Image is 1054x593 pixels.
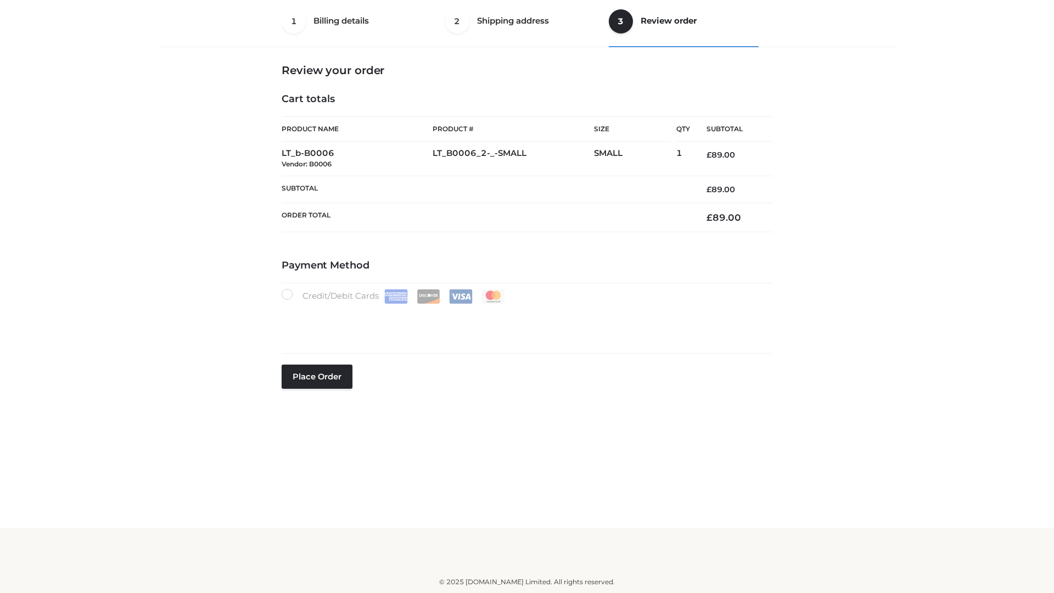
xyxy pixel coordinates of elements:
h3: Review your order [282,64,772,77]
td: SMALL [594,142,676,176]
h4: Cart totals [282,93,772,105]
th: Subtotal [282,176,690,203]
th: Product # [433,116,594,142]
span: £ [707,212,713,223]
span: £ [707,150,711,160]
img: Mastercard [481,289,505,304]
span: £ [707,184,711,194]
iframe: Secure payment input frame [279,301,770,342]
img: Amex [384,289,408,304]
th: Size [594,117,671,142]
td: LT_b-B0006 [282,142,433,176]
h4: Payment Method [282,260,772,272]
th: Subtotal [690,117,772,142]
bdi: 89.00 [707,150,735,160]
img: Discover [417,289,440,304]
bdi: 89.00 [707,184,735,194]
th: Qty [676,116,690,142]
button: Place order [282,365,352,389]
small: Vendor: B0006 [282,160,332,168]
img: Visa [449,289,473,304]
div: © 2025 [DOMAIN_NAME] Limited. All rights reserved. [163,577,891,588]
td: LT_B0006_2-_-SMALL [433,142,594,176]
label: Credit/Debit Cards [282,289,506,304]
bdi: 89.00 [707,212,741,223]
th: Product Name [282,116,433,142]
th: Order Total [282,203,690,232]
td: 1 [676,142,690,176]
